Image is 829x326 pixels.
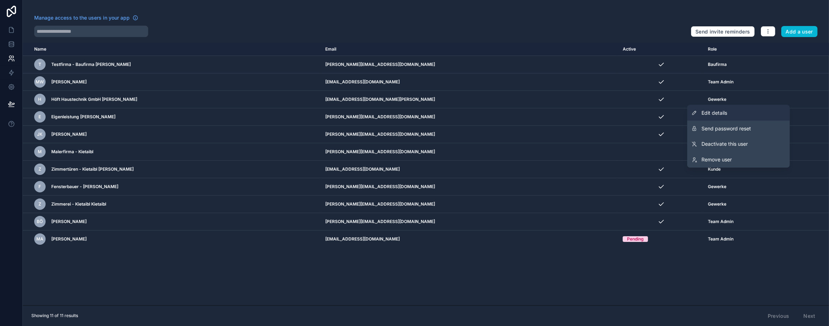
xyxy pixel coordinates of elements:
span: Z [38,166,41,172]
span: Zimmertüren - Kietaibl [PERSON_NAME] [51,166,134,172]
td: [EMAIL_ADDRESS][DOMAIN_NAME] [321,161,618,178]
th: Name [23,43,321,56]
span: Manage access to the users in your app [34,14,130,21]
span: Baufirma [708,62,727,67]
td: [PERSON_NAME][EMAIL_ADDRESS][DOMAIN_NAME] [321,126,618,143]
span: T [38,62,41,67]
span: Zimmerei - Kietaibl Kietaibl [51,201,106,207]
td: [PERSON_NAME][EMAIL_ADDRESS][DOMAIN_NAME] [321,143,618,161]
a: Edit details [687,105,790,121]
button: Send invite reminders [691,26,755,37]
a: Deactivate this user [687,136,790,152]
button: Add a user [781,26,818,37]
span: JK [37,131,43,137]
span: H [38,97,42,102]
div: scrollable content [23,43,829,305]
button: Send password reset [687,121,790,136]
span: Remove user [701,156,732,164]
span: Eigenleistung [PERSON_NAME] [51,114,115,120]
td: [PERSON_NAME][EMAIL_ADDRESS][DOMAIN_NAME] [321,196,618,213]
span: [PERSON_NAME] [51,79,87,85]
td: [PERSON_NAME][EMAIL_ADDRESS][DOMAIN_NAME] [321,56,618,73]
td: [PERSON_NAME][EMAIL_ADDRESS][DOMAIN_NAME] [321,178,618,196]
span: Deactivate this user [701,141,748,148]
span: E [39,114,41,120]
span: Edit details [701,109,727,117]
a: Remove user [687,152,790,168]
span: M [38,149,42,155]
span: [PERSON_NAME] [51,219,87,224]
span: MW [36,79,44,85]
a: Manage access to the users in your app [34,14,138,21]
span: Kunde [708,166,721,172]
span: Gewerke [708,97,726,102]
div: Pending [627,236,644,242]
td: [PERSON_NAME][EMAIL_ADDRESS][DOMAIN_NAME] [321,213,618,231]
span: F [39,184,41,190]
span: Testfirma - Baufirma [PERSON_NAME] [51,62,131,67]
th: Email [321,43,618,56]
span: Team Admin [708,219,734,224]
span: Gewerke [708,184,726,190]
span: [PERSON_NAME] [51,236,87,242]
span: Fensterbauer - [PERSON_NAME] [51,184,118,190]
td: [PERSON_NAME][EMAIL_ADDRESS][DOMAIN_NAME] [321,108,618,126]
td: [EMAIL_ADDRESS][DOMAIN_NAME][PERSON_NAME] [321,91,618,108]
span: Gewerke [708,201,726,207]
th: Active [618,43,704,56]
span: MA [36,236,43,242]
span: Send password reset [701,125,751,132]
td: [EMAIL_ADDRESS][DOMAIN_NAME] [321,231,618,248]
span: Team Admin [708,236,734,242]
span: Z [38,201,41,207]
span: Höft Haustechnik GmbH [PERSON_NAME] [51,97,137,102]
th: Role [704,43,789,56]
span: Malerfirma - Kietaibl [51,149,93,155]
span: Showing 11 of 11 results [31,313,78,319]
span: Team Admin [708,79,734,85]
span: [PERSON_NAME] [51,131,87,137]
span: BÖ [37,219,43,224]
td: [EMAIL_ADDRESS][DOMAIN_NAME] [321,73,618,91]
